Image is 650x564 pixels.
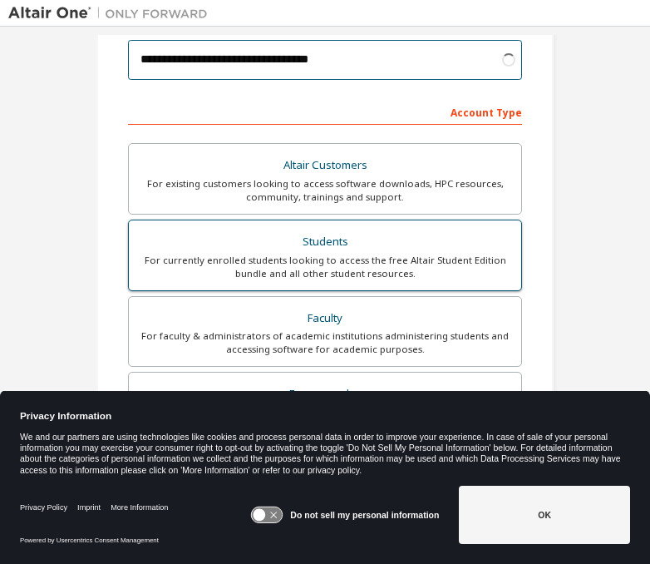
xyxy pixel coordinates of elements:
[139,307,511,330] div: Faculty
[139,154,511,177] div: Altair Customers
[8,5,216,22] img: Altair One
[139,383,511,406] div: Everyone else
[128,98,522,125] div: Account Type
[139,254,511,280] div: For currently enrolled students looking to access the free Altair Student Edition bundle and all ...
[139,230,511,254] div: Students
[139,177,511,204] div: For existing customers looking to access software downloads, HPC resources, community, trainings ...
[139,329,511,356] div: For faculty & administrators of academic institutions administering students and accessing softwa...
